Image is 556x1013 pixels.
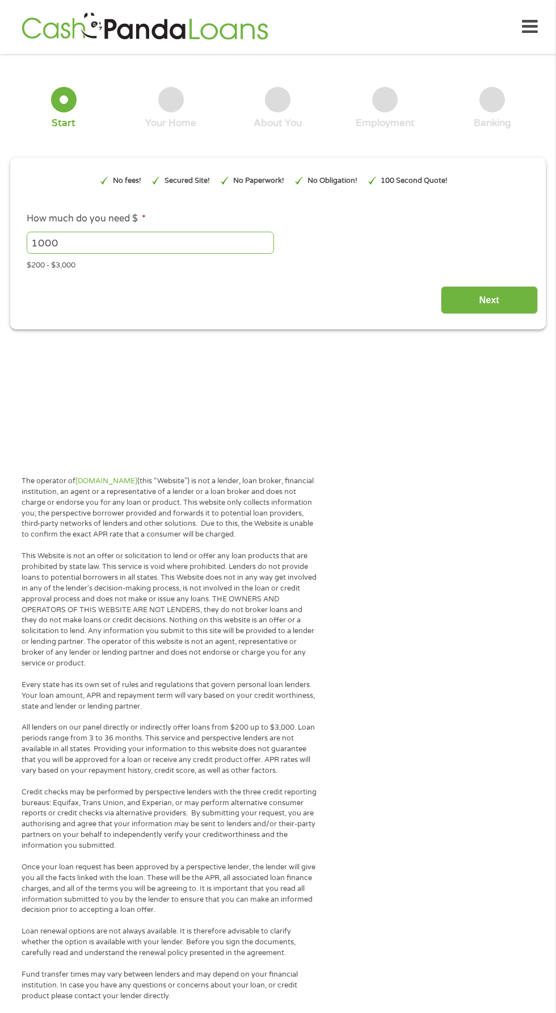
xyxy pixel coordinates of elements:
[308,175,357,186] p: No Obligation!
[22,551,317,669] p: This Website is not an offer or solicitation to lend or offer any loan products that are prohibit...
[22,680,317,712] p: Every state has its own set of rules and regulations that govern personal loan lenders. Your loan...
[52,117,75,129] div: Start
[22,787,317,851] p: Credit checks may be performed by perspective lenders with the three credit reporting bureaus: Eq...
[27,213,146,225] label: How much do you need $
[474,117,511,129] div: Banking
[27,256,529,271] div: $200 - $3,000
[165,175,210,186] p: Secured Site!
[22,722,317,776] p: All lenders on our panel directly or indirectly offer loans from $200 up to $3,000. Loan periods ...
[356,117,415,129] div: Employment
[381,175,448,186] p: 100 Second Quote!
[22,476,317,540] p: The operator of (this “Website”) is not a lender, loan broker, financial institution, an agent or...
[233,175,284,186] p: No Paperwork!
[75,476,137,485] a: [DOMAIN_NAME]
[22,862,317,915] p: Once your loan request has been approved by a perspective lender, the lender will give you all th...
[441,286,538,314] input: Next
[254,117,302,129] div: About You
[145,117,196,129] div: Your Home
[18,11,271,43] img: GetLoanNow Logo
[22,969,317,1002] p: Fund transfer times may vary between lenders and may depend on your financial institution. In cas...
[22,926,317,958] p: Loan renewal options are not always available. It is therefore advisable to clarify whether the o...
[113,175,141,186] p: No fees!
